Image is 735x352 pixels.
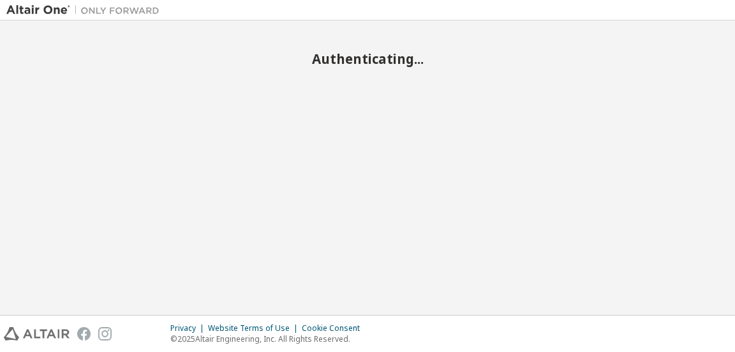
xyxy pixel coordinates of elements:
[6,4,166,17] img: Altair One
[170,333,367,344] p: © 2025 Altair Engineering, Inc. All Rights Reserved.
[208,323,302,333] div: Website Terms of Use
[98,327,112,341] img: instagram.svg
[302,323,367,333] div: Cookie Consent
[170,323,208,333] div: Privacy
[77,327,91,341] img: facebook.svg
[4,327,70,341] img: altair_logo.svg
[6,50,729,67] h2: Authenticating...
